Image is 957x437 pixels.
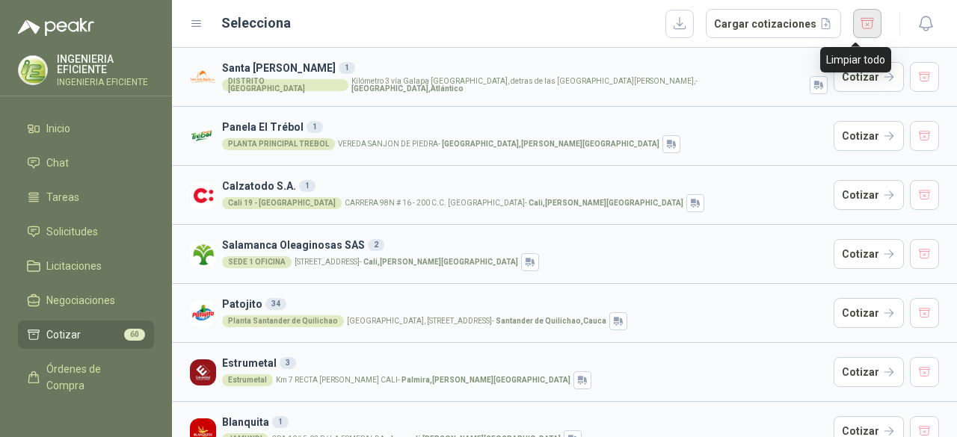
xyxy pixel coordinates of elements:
div: 1 [272,416,289,428]
strong: Santander de Quilichao , Cauca [496,317,606,325]
button: Cotizar [834,62,904,92]
p: [GEOGRAPHIC_DATA], [STREET_ADDRESS] - [347,317,606,325]
img: Company Logo [190,300,216,326]
a: Órdenes de Compra [18,355,154,400]
a: Negociaciones [18,286,154,314]
button: Cotizar [834,180,904,210]
img: Company Logo [190,123,216,149]
button: Cotizar [834,121,904,151]
span: 60 [124,329,145,341]
div: PLANTA PRINCIPAL TREBOL [222,138,335,150]
div: 1 [299,180,316,192]
strong: Palmira , [PERSON_NAME][GEOGRAPHIC_DATA] [401,376,570,384]
div: 1 [339,62,355,74]
button: Cotizar [834,239,904,269]
div: Planta Santander de Quilichao [222,315,344,327]
a: Chat [18,149,154,177]
img: Company Logo [190,182,216,208]
h3: Santa [PERSON_NAME] [222,60,828,76]
a: Solicitudes [18,217,154,246]
div: Estrumetal [222,374,273,386]
span: Órdenes de Compra [46,361,140,394]
p: [STREET_ADDRESS] - [295,258,518,266]
span: Cotizar [46,326,81,343]
a: Tareas [18,183,154,211]
strong: Cali , [PERSON_NAME][GEOGRAPHIC_DATA] [529,199,683,207]
p: Km 7 RECTA [PERSON_NAME] CALI - [276,376,570,384]
span: Chat [46,155,69,171]
p: CARRERA 98N # 16 - 200 C.C. [GEOGRAPHIC_DATA] - [345,199,683,207]
h3: Calzatodo S.A. [222,178,828,194]
strong: [GEOGRAPHIC_DATA] , [PERSON_NAME][GEOGRAPHIC_DATA] [442,140,659,148]
span: Inicio [46,120,70,137]
h3: Panela El Trébol [222,119,828,135]
span: Tareas [46,189,79,205]
p: INGENIERIA EFICIENTE [57,78,154,87]
div: Limpiar todo [820,47,891,72]
img: Company Logo [190,241,216,267]
span: Licitaciones [46,258,102,274]
div: 1 [307,121,323,133]
button: Cotizar [834,357,904,387]
a: Cotizar60 [18,320,154,349]
a: Inicio [18,114,154,143]
div: 3 [280,357,296,369]
button: Cargar cotizaciones [706,9,841,39]
img: Company Logo [190,64,216,90]
div: 2 [368,239,384,251]
strong: Cali , [PERSON_NAME][GEOGRAPHIC_DATA] [363,258,518,266]
span: Solicitudes [46,223,98,240]
img: Company Logo [190,359,216,385]
h3: Salamanca Oleaginosas SAS [222,237,828,253]
div: DISTRITO [GEOGRAPHIC_DATA] [222,79,348,91]
button: Cotizar [834,298,904,328]
a: Licitaciones [18,252,154,280]
h3: Blanquita [222,414,828,430]
h2: Selecciona [221,13,291,34]
img: Company Logo [19,56,47,84]
p: INGENIERIA EFICIENTE [57,54,154,75]
div: 34 [265,298,286,310]
span: Negociaciones [46,292,115,309]
h3: Patojito [222,296,828,312]
strong: [GEOGRAPHIC_DATA] , Atlántico [351,84,464,93]
p: Kilómetro 3 vía Galapa [GEOGRAPHIC_DATA], detras de las [GEOGRAPHIC_DATA][PERSON_NAME], - [351,78,807,93]
div: Cali 19 - [GEOGRAPHIC_DATA] [222,197,342,209]
p: VEREDA SANJON DE PIEDRA - [338,140,659,148]
img: Logo peakr [18,18,94,36]
h3: Estrumetal [222,355,828,371]
div: SEDE 1 OFICINA [222,256,292,268]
